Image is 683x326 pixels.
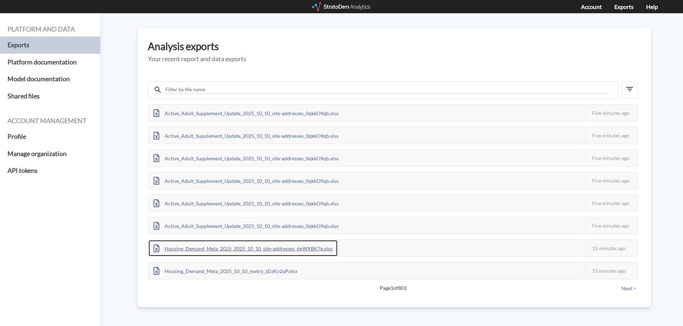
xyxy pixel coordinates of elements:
[149,263,302,279] div: Housing_Demand_Meta_2025_10_10_metro_zDzKy2qP.xlsx
[149,240,338,256] div: Housing_Demand_Meta_2025_2025_10_10_site-addresses_6qWXBK7g.xlsx
[173,284,613,292] span: Page 1 of 803
[8,162,93,179] a: API tokens
[8,117,93,125] h4: Account management
[149,127,344,143] div: Active_Adult_Supplement_Update_2025_10_10_site-addresses_0qkkO9qb.xlsx
[149,132,344,138] a: Active_Adult_Supplement_Update_2025_10_10_site-addresses_0qkkO9qb.xlsx
[8,54,93,71] a: Platform documentation
[149,154,344,160] a: Active_Adult_Supplement_Update_2025_10_10_site-addresses_0qkkO9qb.xlsx
[149,150,344,166] div: Active_Adult_Supplement_Update_2025_10_10_site-addresses_0qkkO9qb.xlsx
[8,37,93,54] a: Exports
[584,218,638,234] div: Five minutes ago
[584,105,638,121] div: Five minutes ago
[614,3,634,10] a: Exports
[149,172,344,189] div: Active_Adult_Supplement_Update_2025_10_10_site-addresses_0qkkO9qb.xlsx
[148,55,641,63] h5: Your recent report and data exports
[148,41,641,52] h3: Analysis exports
[584,263,638,279] div: 15 minutes ago
[8,145,93,162] a: Manage organization
[149,218,344,234] div: Active_Adult_Supplement_Update_2025_10_10_site-addresses_0qkkO9qb.xlsx
[8,128,93,145] a: Profile
[581,3,602,10] a: Account
[149,177,344,183] a: Active_Adult_Supplement_Update_2025_10_10_site-addresses_0qkkO9qb.xlsx
[149,109,344,115] a: Active_Adult_Supplement_Update_2025_10_10_site-addresses_0qkkO9qb.xlsx
[149,199,344,205] a: Active_Adult_Supplement_Update_2025_10_10_site-addresses_0qkkO9qb.xlsx
[646,3,658,10] a: Help
[8,88,93,105] a: Shared files
[149,195,344,211] div: Active_Adult_Supplement_Update_2025_10_10_site-addresses_0qkkO9qb.xlsx
[149,267,302,273] a: Housing_Demand_Meta_2025_10_10_metro_zDzKy2qP.xlsx
[165,86,609,94] input: Filter by file name
[149,222,344,228] a: Active_Adult_Supplement_Update_2025_10_10_site-addresses_0qkkO9qb.xlsx
[584,172,638,189] div: Five minutes ago
[8,26,93,33] h4: Platform and data
[8,70,93,88] a: Model documentation
[149,244,338,250] a: Housing_Demand_Meta_2025_2025_10_10_site-addresses_6qWXBK7g.xlsx
[584,240,638,256] div: 15 minutes ago
[584,150,638,166] div: Five minutes ago
[584,127,638,143] div: Five minutes ago
[149,105,344,121] div: Active_Adult_Supplement_Update_2025_10_10_site-addresses_0qkkO9qb.xlsx
[619,284,638,292] button: Next >
[584,195,638,211] div: Five minutes ago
